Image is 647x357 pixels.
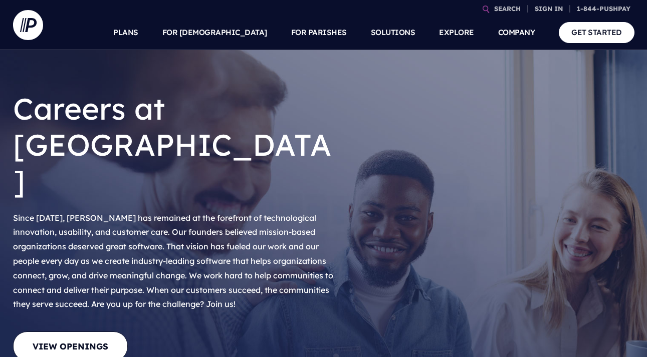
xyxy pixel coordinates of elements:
[439,15,474,50] a: EXPLORE
[162,15,267,50] a: FOR [DEMOGRAPHIC_DATA]
[559,22,634,43] a: GET STARTED
[13,83,339,207] h1: Careers at [GEOGRAPHIC_DATA]
[13,213,333,309] span: Since [DATE], [PERSON_NAME] has remained at the forefront of technological innovation, usability,...
[498,15,535,50] a: COMPANY
[371,15,415,50] a: SOLUTIONS
[291,15,347,50] a: FOR PARISHES
[113,15,138,50] a: PLANS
